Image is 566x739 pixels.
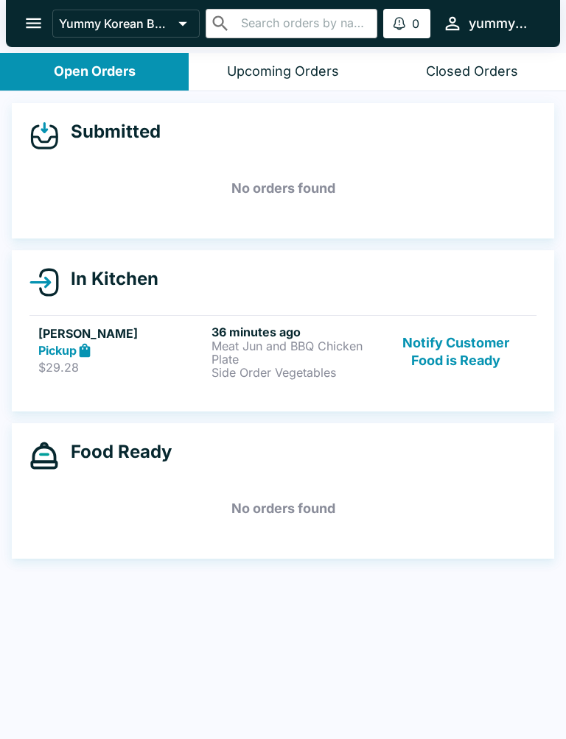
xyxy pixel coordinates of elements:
input: Search orders by name or phone number [237,13,371,34]
h5: No orders found [29,482,537,535]
p: Meat Jun and BBQ Chicken Plate [212,339,379,366]
h4: Food Ready [59,441,172,463]
button: Notify Customer Food is Ready [385,325,528,379]
p: 0 [412,16,419,31]
button: yummymoanalua [436,7,542,39]
a: [PERSON_NAME]Pickup$29.2836 minutes agoMeat Jun and BBQ Chicken PlateSide Order VegetablesNotify ... [29,315,537,388]
h4: In Kitchen [59,268,158,290]
h5: No orders found [29,162,537,215]
p: Side Order Vegetables [212,366,379,379]
h6: 36 minutes ago [212,325,379,339]
div: yummymoanalua [469,15,537,32]
div: Upcoming Orders [227,63,339,80]
h4: Submitted [59,121,161,143]
div: Open Orders [54,63,136,80]
button: open drawer [15,4,52,42]
button: Yummy Korean BBQ - Moanalua [52,10,200,38]
p: Yummy Korean BBQ - Moanalua [59,16,172,31]
h5: [PERSON_NAME] [38,325,206,342]
p: $29.28 [38,360,206,375]
strong: Pickup [38,343,77,358]
div: Closed Orders [426,63,518,80]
